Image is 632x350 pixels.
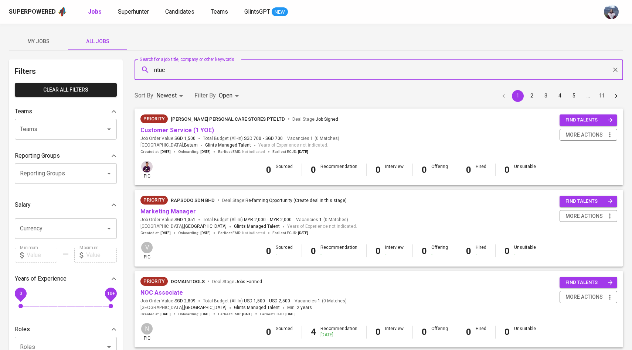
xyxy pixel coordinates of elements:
div: Superpowered [9,8,56,16]
span: Glints Managed Talent [205,143,251,148]
span: more actions [565,212,603,221]
span: Open [219,92,232,99]
button: Go to page 11 [596,90,608,102]
div: Offering [431,326,448,338]
span: [DATE] [200,149,211,154]
button: Go to page 5 [568,90,580,102]
span: 10+ [107,291,115,296]
div: Interview [385,326,404,338]
button: more actions [560,291,617,303]
span: - [266,298,268,304]
button: Open [104,168,114,179]
div: - [276,332,293,338]
input: Value [27,248,57,262]
span: [DATE] [160,149,171,154]
span: Earliest EMD : [218,149,265,154]
div: Interview [385,164,404,176]
span: SGD 1,500 [174,135,196,142]
div: Open [219,89,241,103]
button: more actions [560,210,617,222]
p: Newest [156,91,177,100]
span: Total Budget (All-In) [203,298,290,304]
button: page 1 [512,90,524,102]
div: - [476,332,486,338]
b: 0 [422,246,427,256]
span: Total Budget (All-In) [203,217,292,223]
span: Candidates [165,8,194,15]
span: Earliest ECJD : [260,312,296,317]
div: V [140,241,153,254]
div: - [385,251,404,257]
div: - [320,170,357,176]
span: Teams [211,8,228,15]
span: [DATE] [160,230,171,236]
span: 1 [318,217,322,223]
button: Go to page 4 [554,90,566,102]
input: Value [86,248,117,262]
div: Unsuitable [514,326,536,338]
b: 0 [422,165,427,175]
span: SGD 700 [244,135,261,142]
div: Offering [431,244,448,257]
button: Go to page 2 [526,90,538,102]
span: Glints Managed Talent [234,224,280,229]
div: … [582,92,594,99]
a: NOC Associate [140,289,183,296]
div: pic [140,160,153,179]
div: - [431,251,448,257]
div: pic [140,322,153,342]
span: Re-farming Opportunity (Create deal in this stage) [245,198,347,203]
span: MYR 2,000 [244,217,266,223]
div: Hired [476,326,486,338]
span: All Jobs [72,37,123,46]
span: Priority [140,115,168,123]
span: [GEOGRAPHIC_DATA] [184,304,227,312]
span: USD 2,500 [269,298,290,304]
div: - [476,251,486,257]
span: Priority [140,196,168,204]
span: Earliest EMD : [218,312,252,317]
p: Teams [15,107,32,116]
span: Total Budget (All-In) [203,135,283,142]
span: Earliest EMD : [218,230,265,236]
span: - [267,217,268,223]
button: Go to next page [610,90,622,102]
div: Recommendation [320,244,357,257]
div: Sourced [276,326,293,338]
span: Job Order Value [140,298,196,304]
div: pic [140,241,153,260]
span: Vacancies ( 0 Matches ) [295,298,347,304]
span: Deal Stage : [292,117,338,122]
div: Newest [156,89,186,103]
p: Salary [15,200,31,209]
span: Min. [287,305,312,310]
div: Hired [476,244,486,257]
span: SGD 1,351 [174,217,196,223]
button: Go to page 3 [540,90,552,102]
span: SGD 700 [265,135,283,142]
span: Superhunter [118,8,149,15]
b: 0 [504,246,510,256]
span: Clear All filters [21,85,111,95]
span: Vacancies ( 0 Matches ) [287,135,339,142]
span: find talents [565,278,613,287]
a: Superhunter [118,7,150,17]
span: MYR 2,000 [270,217,292,223]
b: 0 [466,165,471,175]
div: Years of Experience [15,271,117,286]
button: Clear [610,65,621,75]
div: Offering [431,164,448,176]
div: Hired [476,164,486,176]
div: - [476,170,486,176]
div: Unsuitable [514,164,536,176]
div: - [514,251,536,257]
span: Job Order Value [140,217,196,223]
span: [DATE] [200,230,211,236]
span: Vacancies ( 0 Matches ) [296,217,348,223]
b: 0 [466,246,471,256]
span: Glints Managed Talent [234,305,280,310]
b: 0 [266,327,271,337]
span: more actions [565,292,603,302]
div: Recommendation [320,164,357,176]
span: Earliest ECJD : [272,149,308,154]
